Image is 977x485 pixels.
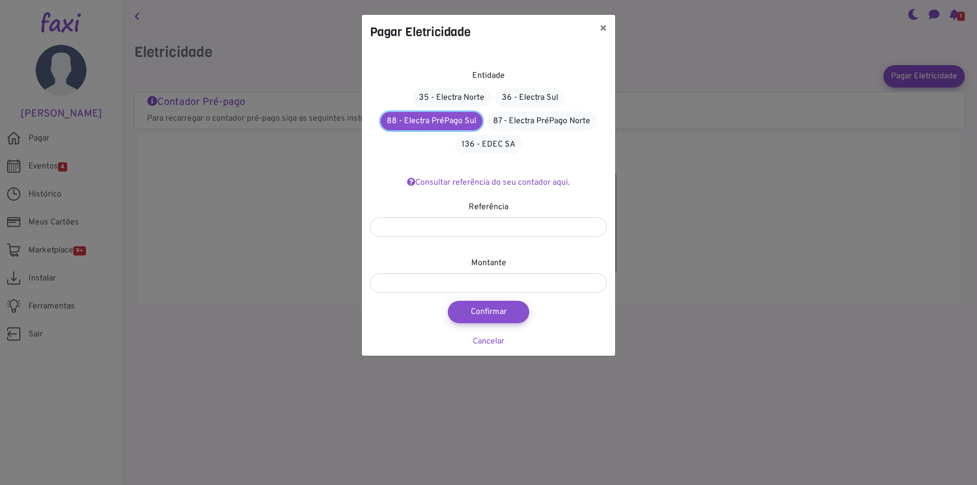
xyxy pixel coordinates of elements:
label: Referência [469,201,508,213]
a: 36 - Electra Sul [495,88,565,107]
a: Cancelar [473,336,504,347]
button: × [591,15,615,43]
a: 136 - EDEC SA [455,135,522,154]
a: 88 - Electra PréPago Sul [381,112,482,130]
label: Montante [471,257,506,269]
a: Consultar referência do seu contador aqui. [407,178,570,188]
h4: Pagar Eletricidade [370,23,471,41]
a: 35 - Electra Norte [412,88,491,107]
label: Entidade [472,70,505,82]
a: 87 - Electra PréPago Norte [486,111,597,131]
button: Confirmar [448,301,529,323]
